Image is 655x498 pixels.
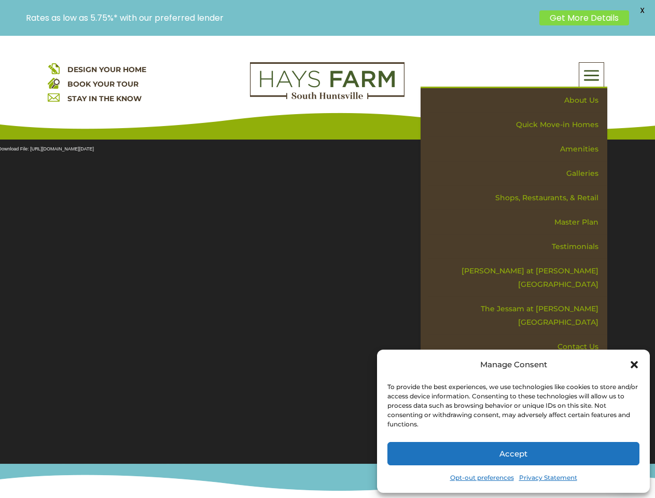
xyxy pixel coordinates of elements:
a: Master Plan [428,210,607,234]
a: About Us [428,88,607,113]
a: Testimonials [428,234,607,259]
a: Get More Details [539,10,629,25]
a: Contact Us [428,335,607,359]
div: Manage Consent [480,357,547,372]
a: Privacy Statement [519,471,577,485]
a: Quick Move-in Homes [428,113,607,137]
div: Close dialog [629,359,639,370]
a: Shops, Restaurants, & Retail [428,186,607,210]
a: Galleries [428,161,607,186]
a: hays farm homes huntsville development [250,92,405,102]
div: To provide the best experiences, we use technologies like cookies to store and/or access device i... [387,382,638,429]
a: Amenities [428,137,607,161]
a: DESIGN YOUR HOME [67,65,146,74]
a: [PERSON_NAME] at [PERSON_NAME][GEOGRAPHIC_DATA] [428,259,607,297]
img: Logo [250,62,405,100]
span: X [634,3,650,18]
p: Rates as low as 5.75%* with our preferred lender [26,13,534,23]
button: Accept [387,442,639,465]
img: book your home tour [48,77,60,89]
a: STAY IN THE KNOW [67,94,142,103]
a: Opt-out preferences [450,471,514,485]
a: BOOK YOUR TOUR [67,79,138,89]
a: The Jessam at [PERSON_NAME][GEOGRAPHIC_DATA] [428,297,607,335]
img: design your home [48,62,60,74]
